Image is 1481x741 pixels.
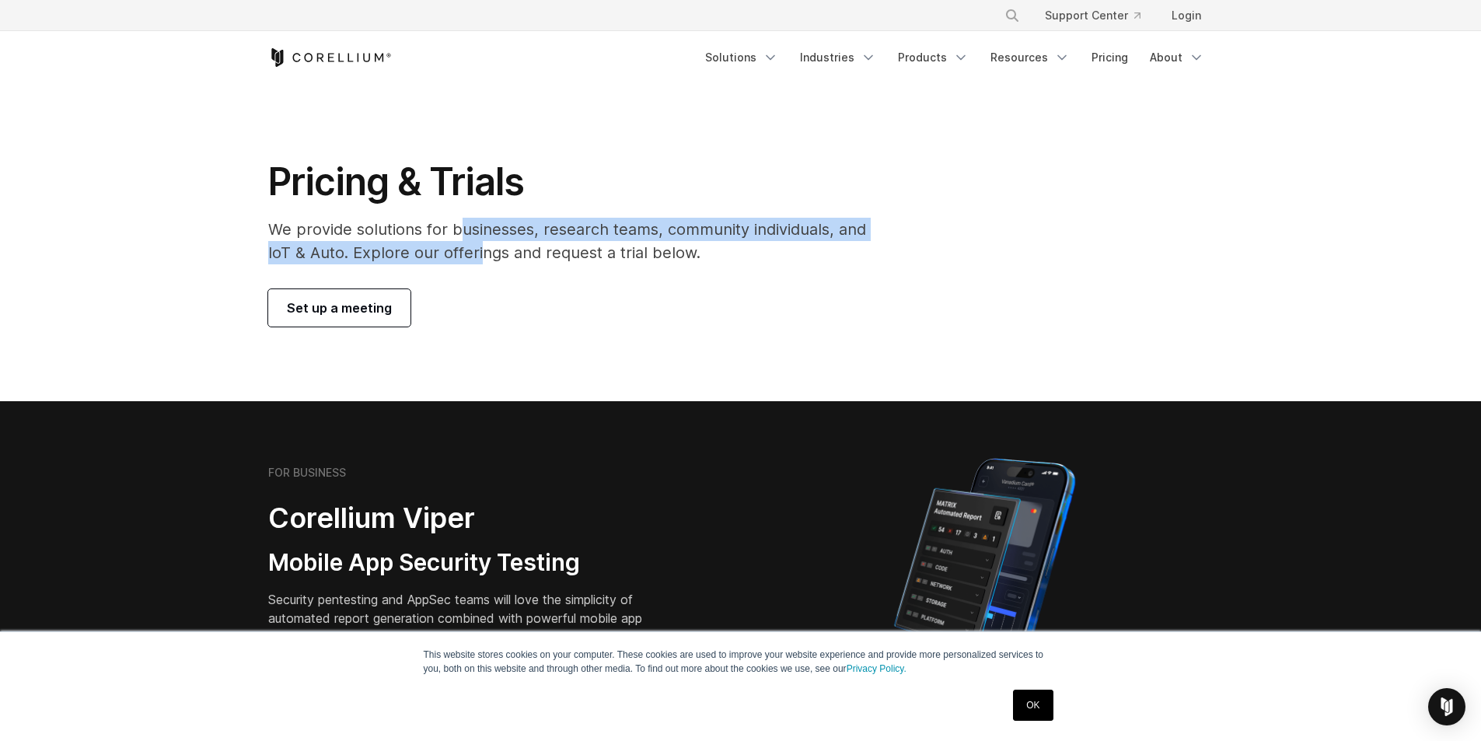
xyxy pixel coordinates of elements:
a: OK [1013,690,1053,721]
p: We provide solutions for businesses, research teams, community individuals, and IoT & Auto. Explo... [268,218,888,264]
h1: Pricing & Trials [268,159,888,205]
a: Industries [791,44,885,72]
p: Security pentesting and AppSec teams will love the simplicity of automated report generation comb... [268,590,666,646]
h2: Corellium Viper [268,501,666,536]
a: Support Center [1032,2,1153,30]
a: Resources [981,44,1079,72]
a: Solutions [696,44,788,72]
a: Products [889,44,978,72]
a: Corellium Home [268,48,392,67]
a: About [1140,44,1214,72]
a: Privacy Policy. [847,663,906,674]
p: This website stores cookies on your computer. These cookies are used to improve your website expe... [424,648,1058,676]
span: Set up a meeting [287,299,392,317]
div: Navigation Menu [986,2,1214,30]
a: Set up a meeting [268,289,410,327]
h3: Mobile App Security Testing [268,548,666,578]
a: Pricing [1082,44,1137,72]
div: Open Intercom Messenger [1428,688,1465,725]
a: Login [1159,2,1214,30]
div: Navigation Menu [696,44,1214,72]
h6: FOR BUSINESS [268,466,346,480]
button: Search [998,2,1026,30]
img: Corellium MATRIX automated report on iPhone showing app vulnerability test results across securit... [868,451,1102,723]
